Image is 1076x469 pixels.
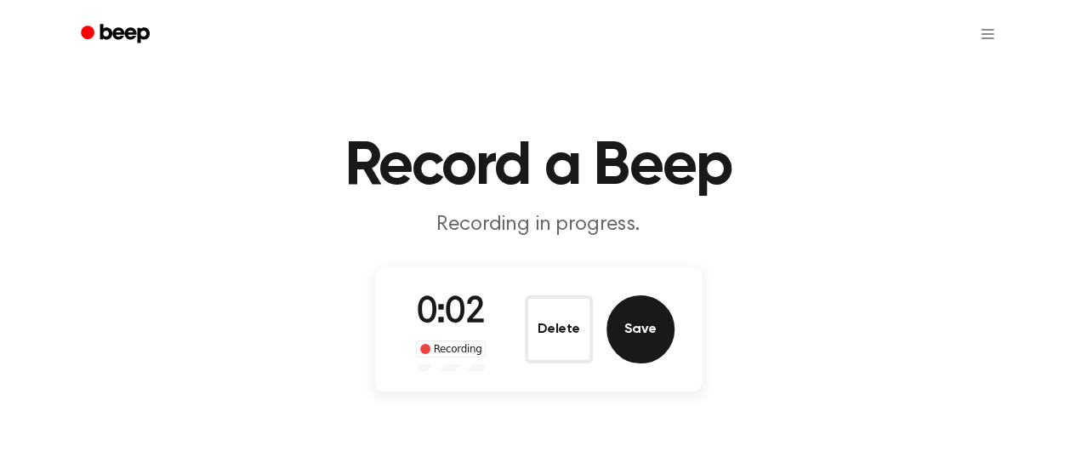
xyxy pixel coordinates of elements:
button: Delete Audio Record [525,295,593,363]
span: 0:02 [417,295,485,331]
p: Recording in progress. [212,211,865,239]
h1: Record a Beep [103,136,974,197]
button: Open menu [967,14,1008,54]
a: Beep [69,18,165,51]
button: Save Audio Record [606,295,675,363]
div: Recording [416,340,487,357]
